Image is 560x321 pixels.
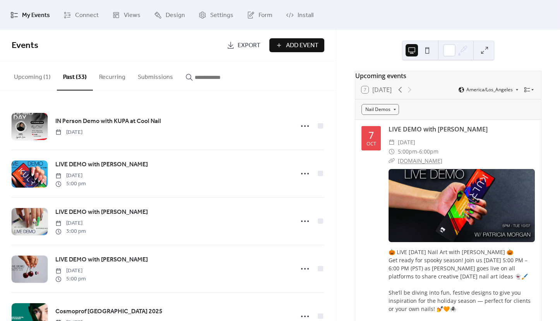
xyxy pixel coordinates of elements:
span: [DATE] [398,138,415,147]
button: Submissions [132,61,179,90]
a: [DOMAIN_NAME] [398,157,442,164]
button: Past (33) [57,61,93,90]
span: Add Event [286,41,319,50]
span: [DATE] [55,172,86,180]
div: ​ [389,156,395,166]
a: Settings [193,3,239,27]
span: 3:00 pm [55,227,86,236]
a: LIVE DEMO with [PERSON_NAME] [55,160,148,170]
span: LIVE DEMO with [PERSON_NAME] [55,208,148,217]
div: 7 [368,130,374,140]
span: [DATE] [55,267,86,275]
div: Oct [366,142,376,147]
span: Events [12,37,38,54]
span: Cosmoprof [GEOGRAPHIC_DATA] 2025 [55,307,163,316]
a: My Events [5,3,56,27]
a: LIVE DEMO with [PERSON_NAME] [55,207,148,217]
span: 6:00pm [419,147,438,156]
div: ​ [389,147,395,156]
span: 5:00 pm [55,180,86,188]
div: ​ [389,138,395,147]
span: LIVE DEMO with [PERSON_NAME] [55,160,148,169]
a: Connect [58,3,104,27]
a: LIVE DEMO with [PERSON_NAME] [389,125,488,133]
button: Add Event [269,38,324,52]
span: My Events [22,9,50,21]
span: [DATE] [55,219,86,227]
button: Recurring [93,61,132,90]
span: 5:00 pm [55,275,86,283]
span: Design [166,9,185,21]
a: Export [221,38,266,52]
span: Settings [210,9,233,21]
div: Upcoming events [355,71,541,80]
a: Views [106,3,146,27]
a: IN Person Demo with KUPA at Cool Nail [55,116,161,126]
span: Form [259,9,272,21]
a: Install [280,3,319,27]
span: 5:00pm [398,147,417,156]
a: Form [241,3,278,27]
span: IN Person Demo with KUPA at Cool Nail [55,117,161,126]
span: [DATE] [55,128,82,137]
span: America/Los_Angeles [466,87,513,92]
a: Cosmoprof [GEOGRAPHIC_DATA] 2025 [55,307,163,317]
a: Design [148,3,191,27]
span: Export [238,41,260,50]
span: - [417,147,419,156]
span: Connect [75,9,99,21]
span: Install [298,9,313,21]
a: LIVE DEMO with [PERSON_NAME] [55,255,148,265]
button: Upcoming (1) [8,61,57,90]
span: Views [124,9,140,21]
